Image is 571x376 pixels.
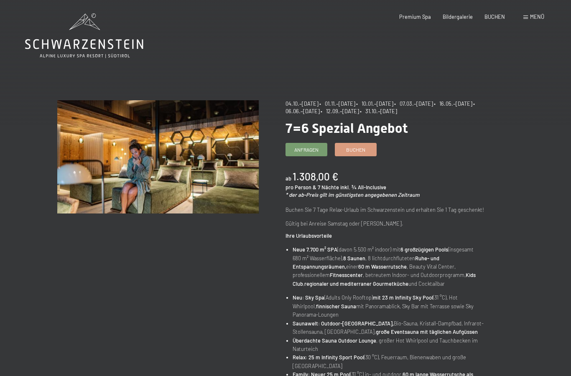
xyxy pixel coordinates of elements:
strong: regionaler und mediterraner Gourmetküche [304,280,408,287]
span: • 12.09.–[DATE] [321,108,359,114]
span: ab [285,175,291,182]
li: Bio-Sauna, Kristall-Dampfbad, Infrarot-Stollensauna, [GEOGRAPHIC_DATA], [293,319,487,336]
strong: Saunawelt: Outdoor-[GEOGRAPHIC_DATA], [293,320,394,327]
p: Buchen Sie 7 Tage Relax-Urlaub im Schwarzenstein und erhalten Sie 1 Tag geschenkt! [285,206,487,214]
span: • 01.11.–[DATE] [319,100,355,107]
li: (Adults Only Rooftop) (31 °C), Hot Whirlpool, mit Panoramablick, Sky Bar mit Terrasse sowie Sky P... [293,293,487,319]
span: • 06.06.–[DATE] [285,100,477,114]
strong: Überdachte Sauna Outdoor Lounge [293,337,376,344]
img: 7=6 Spezial Angebot [57,100,259,213]
a: Buchen [335,143,376,156]
li: , großer Hot Whirlpool und Tauchbecken im Naturteich [293,336,487,353]
strong: 6 großzügigen Pools [400,246,448,253]
span: • 07.03.–[DATE] [394,100,433,107]
span: inkl. ¾ All-Inclusive [340,184,386,191]
b: 1.308,00 € [293,170,338,183]
strong: Ihre Urlaubsvorteile [285,232,332,239]
strong: Ruhe- und Entspannungsräumen, [293,255,439,270]
span: • 10.01.–[DATE] [356,100,393,107]
span: Buchen [346,146,365,153]
strong: Relax: 25 m Infinity Sport Pool [293,354,364,361]
span: pro Person & [285,184,316,191]
li: (30 °C), Feuerraum, Bienenwaben und große [GEOGRAPHIC_DATA] [293,353,487,370]
a: Anfragen [286,143,327,156]
strong: Neue 7.700 m² SPA [293,246,337,253]
strong: finnischer Sauna [316,303,356,310]
a: Bildergalerie [443,13,473,20]
em: * der ab-Preis gilt im günstigsten angegebenen Zeitraum [285,191,420,198]
p: Gültig bei Anreise Samstag oder [PERSON_NAME]. [285,219,487,228]
span: • 31.10.–[DATE] [360,108,397,114]
span: Menü [530,13,544,20]
span: 7=6 Spezial Angebot [285,120,408,136]
strong: Fitnesscenter [330,272,363,278]
span: Anfragen [294,146,319,153]
strong: Kids Club [293,272,476,287]
a: Premium Spa [399,13,431,20]
strong: mit 23 m Infinity Sky Pool [373,294,433,301]
li: (davon 5.500 m² indoor) mit (insgesamt 680 m² Wasserfläche), , 8 lichtdurchfluteten einer , Beaut... [293,245,487,288]
strong: große Eventsauna mit täglichen Aufgüssen [376,328,478,335]
span: 7 Nächte [318,184,339,191]
span: 04.10.–[DATE] [285,100,319,107]
span: • 16.05.–[DATE] [434,100,472,107]
strong: 8 Saunen [343,255,365,262]
strong: 60 m Wasserrutsche [358,263,407,270]
strong: Neu: Sky Spa [293,294,324,301]
a: BUCHEN [484,13,505,20]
